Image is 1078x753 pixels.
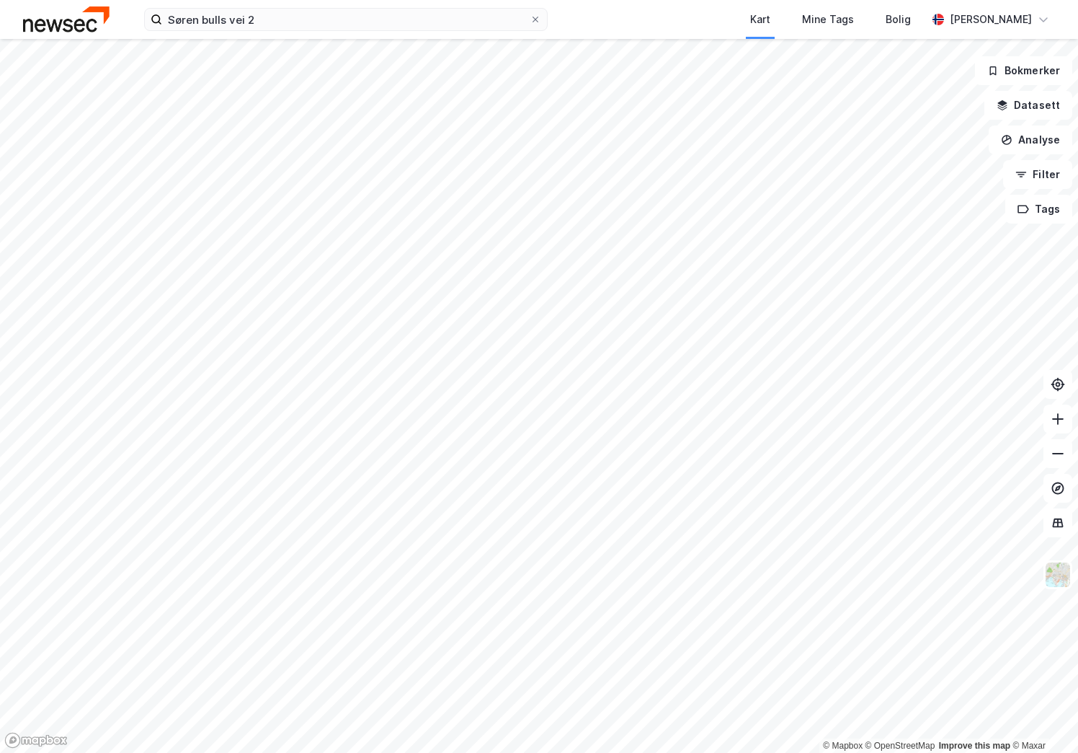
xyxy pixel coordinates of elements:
[823,741,863,751] a: Mapbox
[1006,684,1078,753] iframe: Chat Widget
[1003,160,1072,189] button: Filter
[989,125,1072,154] button: Analyse
[939,741,1010,751] a: Improve this map
[975,56,1072,85] button: Bokmerker
[984,91,1072,120] button: Datasett
[1005,195,1072,224] button: Tags
[802,11,854,28] div: Mine Tags
[950,11,1032,28] div: [PERSON_NAME]
[750,11,770,28] div: Kart
[162,9,530,30] input: Søk på adresse, matrikkel, gårdeiere, leietakere eller personer
[1044,561,1072,589] img: Z
[886,11,911,28] div: Bolig
[4,732,68,749] a: Mapbox homepage
[23,6,110,32] img: newsec-logo.f6e21ccffca1b3a03d2d.png
[1006,684,1078,753] div: Kontrollprogram for chat
[865,741,935,751] a: OpenStreetMap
